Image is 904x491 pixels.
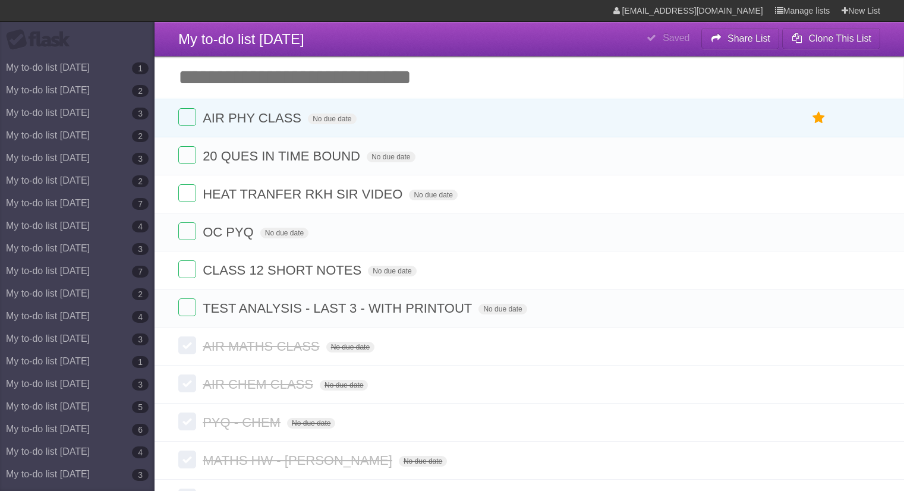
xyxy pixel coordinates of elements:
[132,221,149,232] b: 4
[320,380,368,391] span: No due date
[132,379,149,391] b: 3
[132,108,149,119] b: 3
[6,29,77,51] div: Flask
[203,339,322,354] span: AIR MATHS CLASS
[203,111,304,125] span: AIR PHY CLASS
[203,263,364,278] span: CLASS 12 SHORT NOTES
[203,187,405,202] span: HEAT TRANFER RKH SIR VIDEO
[178,31,304,47] span: My to-do list [DATE]
[132,153,149,165] b: 3
[203,225,257,240] span: OC PYQ
[203,453,395,468] span: MATHS HW - [PERSON_NAME]
[409,190,457,200] span: No due date
[132,401,149,413] b: 5
[132,356,149,368] b: 1
[132,288,149,300] b: 2
[808,33,871,43] b: Clone This List
[132,424,149,436] b: 6
[132,62,149,74] b: 1
[178,374,196,392] label: Done
[399,456,447,467] span: No due date
[132,446,149,458] b: 4
[132,85,149,97] b: 2
[178,222,196,240] label: Done
[132,333,149,345] b: 3
[132,469,149,481] b: 3
[178,298,196,316] label: Done
[178,108,196,126] label: Done
[132,175,149,187] b: 2
[308,114,356,124] span: No due date
[178,146,196,164] label: Done
[326,342,374,352] span: No due date
[663,33,689,43] b: Saved
[260,228,308,238] span: No due date
[782,28,880,49] button: Clone This List
[178,184,196,202] label: Done
[367,152,415,162] span: No due date
[203,377,316,392] span: AIR CHEM CLASS
[203,149,363,163] span: 20 QUES IN TIME BOUND
[178,451,196,468] label: Done
[701,28,780,49] button: Share List
[132,198,149,210] b: 7
[178,336,196,354] label: Done
[203,301,475,316] span: TEST ANALYSIS - LAST 3 - WITH PRINTOUT
[808,108,830,128] label: Star task
[132,130,149,142] b: 2
[478,304,527,314] span: No due date
[203,415,284,430] span: PYQ - CHEM
[132,243,149,255] b: 3
[178,260,196,278] label: Done
[132,266,149,278] b: 7
[178,413,196,430] label: Done
[132,311,149,323] b: 4
[727,33,770,43] b: Share List
[368,266,416,276] span: No due date
[287,418,335,429] span: No due date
